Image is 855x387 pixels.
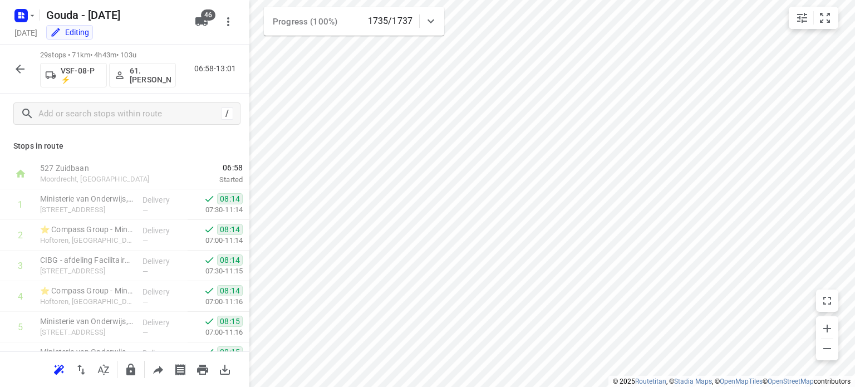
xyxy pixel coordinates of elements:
p: 07:30-11:14 [188,204,243,215]
svg: Done [204,285,215,296]
div: 1 [18,199,23,210]
span: Progress (100%) [273,17,337,27]
p: 527 Zuidbaan [40,163,156,174]
p: 07:30-11:15 [188,266,243,277]
div: 4 [18,291,23,302]
a: Routetitan [635,378,666,385]
div: 5 [18,322,23,332]
input: Add or search stops within route [38,105,221,123]
p: Ministerie van Onderwijs, Cultuur en Wetenschap - OWB(secretariaat OWB) [40,316,134,327]
svg: Done [204,254,215,266]
span: Reverse route [70,364,92,374]
svg: Done [204,346,215,357]
div: Editing [50,27,89,38]
p: Moordrecht, [GEOGRAPHIC_DATA] [40,174,156,185]
span: 08:14 [217,254,243,266]
a: OpenMapTiles [720,378,763,385]
button: 46 [190,11,213,33]
span: 46 [201,9,215,21]
div: 3 [18,261,23,271]
button: Lock route [120,359,142,381]
h5: Project date [10,26,42,39]
div: small contained button group [789,7,838,29]
button: Map settings [791,7,813,29]
span: 08:14 [217,193,243,204]
p: Delivery [142,317,184,328]
span: Share route [147,364,169,374]
span: — [142,329,148,337]
p: CIBG - afdeling Facilitaire Zaken(Sylvia kolk) [40,254,134,266]
p: Oranjebuitensingel 25, Den Haag [40,266,134,277]
p: Delivery [142,286,184,297]
span: Sort by time window [92,364,115,374]
p: 29 stops • 71km • 4h43m • 103u [40,50,176,61]
span: Download route [214,364,236,374]
p: Oranjebuitensingel 25, Den Haag [40,204,134,215]
p: 07:00-11:16 [188,327,243,338]
p: 07:00-11:14 [188,235,243,246]
span: 08:15 [217,346,243,357]
span: Print shipping labels [169,364,191,374]
p: Ministerie van Onderwijs, Cultuur en Wetenschap - O&B - Directie I (TWO)(Naomi van Egmond) [40,346,134,357]
p: 61.[PERSON_NAME] [130,66,171,84]
p: [STREET_ADDRESS] [40,327,134,338]
p: Hoftoren, [GEOGRAPHIC_DATA] [40,296,134,307]
p: Ministerie van Onderwijs, Cultuur en Wetenschap - FEZ(Steven Doolaar) [40,193,134,204]
button: Fit zoom [814,7,836,29]
button: VSF-08-P ⚡ [40,63,107,87]
div: 2 [18,230,23,241]
p: Delivery [142,347,184,359]
span: — [142,267,148,276]
p: Delivery [142,194,184,205]
svg: Done [204,193,215,204]
div: / [221,107,233,120]
button: 61.[PERSON_NAME] [109,63,176,87]
span: 08:14 [217,285,243,296]
div: Progress (100%)1735/1737 [264,7,444,36]
p: ⭐ Compass Group - Ministerie van OCW - De Hoftoren(Andre Streijl) [40,224,134,235]
span: 08:15 [217,316,243,327]
p: ⭐ Compass Group - Ministerie van OCW - De Hoftoren(Andre Streijl) [40,285,134,296]
p: Hoftoren, [GEOGRAPHIC_DATA] [40,235,134,246]
p: 1735/1737 [368,14,412,28]
p: 07:00-11:16 [188,296,243,307]
p: Delivery [142,256,184,267]
span: — [142,237,148,245]
a: Stadia Maps [674,378,712,385]
span: Reoptimize route [48,364,70,374]
li: © 2025 , © , © © contributors [613,378,851,385]
span: 08:14 [217,224,243,235]
a: OpenStreetMap [768,378,814,385]
span: 06:58 [169,162,243,173]
h5: Gouda - [DATE] [42,6,186,24]
p: VSF-08-P ⚡ [61,66,102,84]
p: 06:58-13:01 [194,63,240,75]
span: — [142,298,148,306]
svg: Done [204,316,215,327]
span: Print route [191,364,214,374]
span: — [142,206,148,214]
svg: Done [204,224,215,235]
p: Started [169,174,243,185]
p: Delivery [142,225,184,236]
p: Stops in route [13,140,236,152]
